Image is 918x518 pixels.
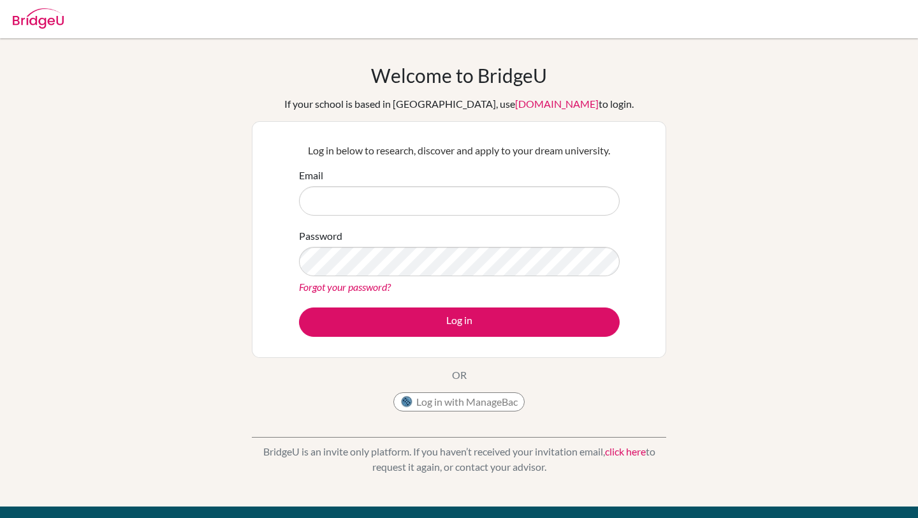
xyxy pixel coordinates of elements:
[299,143,620,158] p: Log in below to research, discover and apply to your dream university.
[299,281,391,293] a: Forgot your password?
[13,8,64,29] img: Bridge-U
[515,98,599,110] a: [DOMAIN_NAME]
[605,445,646,457] a: click here
[371,64,547,87] h1: Welcome to BridgeU
[452,367,467,383] p: OR
[284,96,634,112] div: If your school is based in [GEOGRAPHIC_DATA], use to login.
[299,228,342,244] label: Password
[252,444,666,475] p: BridgeU is an invite only platform. If you haven’t received your invitation email, to request it ...
[393,392,525,411] button: Log in with ManageBac
[299,307,620,337] button: Log in
[299,168,323,183] label: Email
